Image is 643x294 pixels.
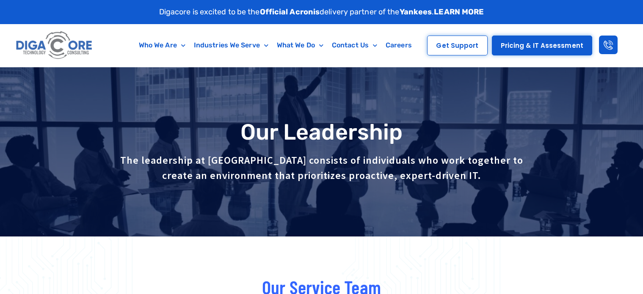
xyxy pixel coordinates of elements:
[434,7,484,16] a: LEARN MORE
[501,42,583,49] span: Pricing & IT Assessment
[427,36,487,55] a: Get Support
[492,36,592,55] a: Pricing & IT Assessment
[190,36,273,55] a: Industries We Serve
[135,36,190,55] a: Who We Are
[328,36,381,55] a: Contact Us
[14,28,95,63] img: Digacore logo 1
[381,36,416,55] a: Careers
[119,153,525,183] p: The leadership at [GEOGRAPHIC_DATA] consists of individuals who work together to create an enviro...
[159,6,484,18] p: Digacore is excited to be the delivery partner of the .
[129,36,422,55] nav: Menu
[51,120,593,144] h1: Our Leadership
[260,7,320,16] strong: Official Acronis
[436,42,478,49] span: Get Support
[400,7,432,16] strong: Yankees
[273,36,328,55] a: What We Do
